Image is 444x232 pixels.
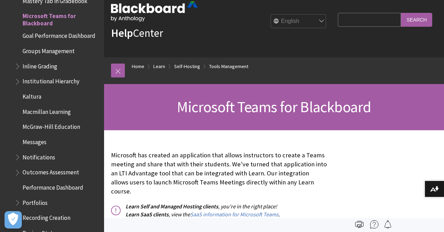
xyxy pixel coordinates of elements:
img: Follow this page [384,220,392,229]
span: Portfolios [23,197,48,206]
span: Learn SaaS clients [126,211,169,218]
span: Microsoft Teams for Blackboard [177,97,371,116]
a: HelpCenter [111,26,163,40]
p: Microsoft has created an application that allows instructors to create a Teams meeting and share ... [111,151,334,196]
span: Kaltura [23,91,41,100]
p: , you're in the right place! , view the . [111,202,334,218]
img: More help [370,220,378,229]
img: Print [355,220,364,229]
a: Home [132,62,144,71]
span: Groups Management [23,45,75,55]
a: Learn [153,62,165,71]
span: Macmillan Learning [23,106,71,115]
input: Search [401,13,432,26]
span: Institutional Hierarchy [23,76,79,85]
span: McGraw-Hill Education [23,121,80,131]
img: Blackboard by Anthology [111,1,198,22]
select: Site Language Selector [271,14,326,28]
span: Inline Grading [23,60,57,70]
button: Ouvrir le centre de préférences [5,211,22,229]
a: Self-Hosting [174,62,200,71]
span: Notifications [23,151,55,161]
strong: Help [111,26,133,40]
a: Tools Management [209,62,248,71]
span: Microsoft Teams for Blackboard [23,10,99,27]
span: Learn Self and Managed Hosting clients [126,203,218,210]
span: Performance Dashboard [23,182,83,191]
span: Goal Performance Dashboard [23,30,95,40]
span: Messages [23,136,46,146]
span: Recording Creation [23,212,70,222]
a: SaaS information for Microsoft Teams [190,211,279,218]
span: Outcomes Assessment [23,167,79,176]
